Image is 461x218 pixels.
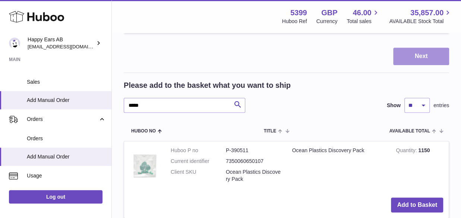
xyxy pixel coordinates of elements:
h2: Please add to the basket what you want to ship [124,80,291,90]
strong: GBP [321,8,337,18]
span: Total sales [347,18,380,25]
a: 35,857.00 AVAILABLE Stock Total [389,8,452,25]
span: AVAILABLE Total [389,129,430,134]
div: Huboo Ref [282,18,307,25]
a: Log out [9,190,102,203]
span: Usage [27,172,106,179]
span: Sales [27,78,106,86]
a: 46.00 Total sales [347,8,380,25]
span: AVAILABLE Stock Total [389,18,452,25]
span: 46.00 [353,8,371,18]
div: Happy Ears AB [28,36,95,50]
dt: Current identifier [171,158,226,165]
span: 35,857.00 [410,8,443,18]
dd: Ocean Plastics Discovery Pack [226,169,281,183]
span: Add Manual Order [27,153,106,160]
dt: Huboo P no [171,147,226,154]
td: Ocean Plastics Discovery Pack [287,141,391,192]
div: Currency [316,18,338,25]
span: Orders [27,116,98,123]
span: Orders [27,135,106,142]
img: 3pl@happyearsearplugs.com [9,38,20,49]
img: Ocean Plastics Discovery Pack [130,147,160,184]
span: Title [264,129,276,134]
button: Add to Basket [391,198,443,213]
label: Show [387,102,401,109]
span: entries [433,102,449,109]
span: Add Manual Order [27,97,106,104]
strong: 5399 [290,8,307,18]
span: Huboo no [131,129,156,134]
span: [EMAIL_ADDRESS][DOMAIN_NAME] [28,44,110,49]
button: Next [393,48,449,65]
dd: 7350060650107 [226,158,281,165]
dt: Client SKU [171,169,226,183]
dd: P-390511 [226,147,281,154]
strong: Quantity [396,147,418,155]
td: 1150 [390,141,449,192]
